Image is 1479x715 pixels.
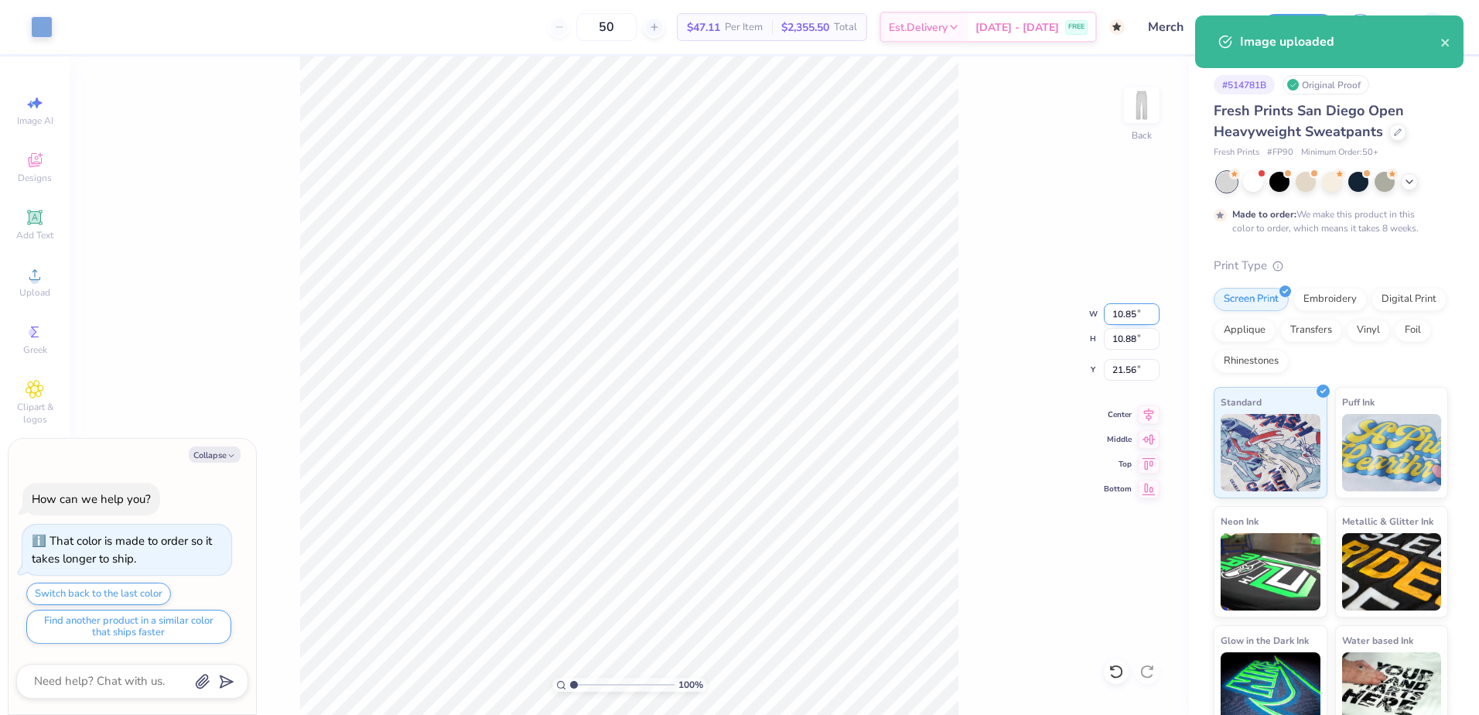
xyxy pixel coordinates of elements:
[26,610,231,644] button: Find another product in a similar color that ships faster
[1214,350,1289,373] div: Rhinestones
[1104,434,1132,445] span: Middle
[1301,146,1378,159] span: Minimum Order: 50 +
[1132,128,1152,142] div: Back
[1221,632,1309,648] span: Glow in the Dark Ink
[1214,75,1275,94] div: # 514781B
[26,583,171,605] button: Switch back to the last color
[1104,409,1132,420] span: Center
[1068,22,1084,32] span: FREE
[1221,394,1262,410] span: Standard
[1214,288,1289,311] div: Screen Print
[18,172,52,184] span: Designs
[19,286,50,299] span: Upload
[576,13,637,41] input: – –
[1232,207,1423,235] div: We make this product in this color to order, which means it takes 8 weeks.
[1371,288,1447,311] div: Digital Print
[1214,101,1404,141] span: Fresh Prints San Diego Open Heavyweight Sweatpants
[678,678,703,692] span: 100 %
[32,491,151,507] div: How can we help you?
[1347,319,1390,342] div: Vinyl
[8,401,62,426] span: Clipart & logos
[889,19,948,36] span: Est. Delivery
[23,344,47,356] span: Greek
[1221,533,1320,611] img: Neon Ink
[1104,459,1132,470] span: Top
[1283,75,1369,94] div: Original Proof
[1214,257,1448,275] div: Print Type
[16,229,53,241] span: Add Text
[1342,394,1375,410] span: Puff Ink
[1221,513,1259,529] span: Neon Ink
[1280,319,1342,342] div: Transfers
[1221,414,1320,491] img: Standard
[1267,146,1293,159] span: # FP90
[189,446,241,463] button: Collapse
[32,533,212,566] div: That color is made to order so it takes longer to ship.
[1240,32,1440,51] div: Image uploaded
[17,115,53,127] span: Image AI
[1395,319,1431,342] div: Foil
[1342,414,1442,491] img: Puff Ink
[1440,32,1451,51] button: close
[725,19,763,36] span: Per Item
[1342,513,1433,529] span: Metallic & Glitter Ink
[1214,146,1259,159] span: Fresh Prints
[1342,533,1442,611] img: Metallic & Glitter Ink
[1136,12,1250,43] input: Untitled Design
[834,19,857,36] span: Total
[1232,208,1296,221] strong: Made to order:
[1214,319,1276,342] div: Applique
[781,19,829,36] span: $2,355.50
[1104,484,1132,494] span: Bottom
[687,19,720,36] span: $47.11
[975,19,1059,36] span: [DATE] - [DATE]
[1293,288,1367,311] div: Embroidery
[1126,90,1157,121] img: Back
[1342,632,1413,648] span: Water based Ink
